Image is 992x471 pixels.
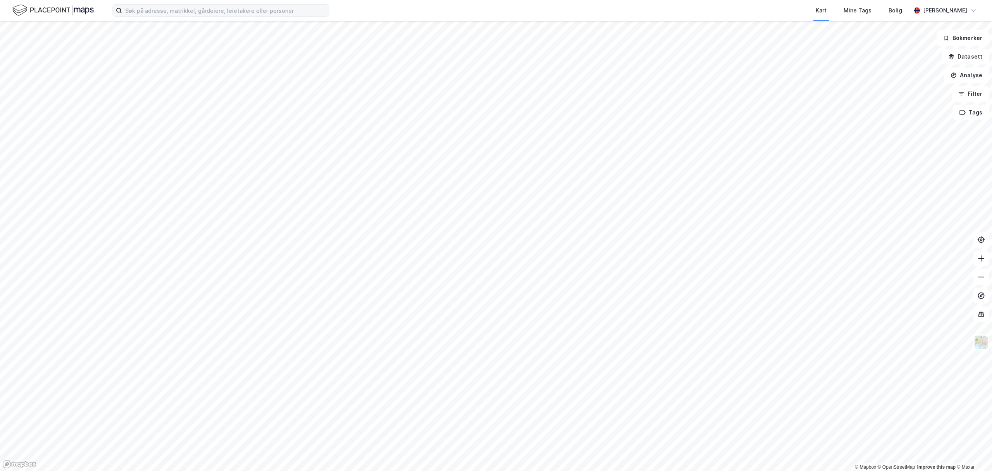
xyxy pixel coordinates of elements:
button: Datasett [942,49,989,64]
button: Tags [953,105,989,120]
img: logo.f888ab2527a4732fd821a326f86c7f29.svg [12,3,94,17]
a: Mapbox homepage [2,460,36,469]
input: Søk på adresse, matrikkel, gårdeiere, leietakere eller personer [122,5,329,16]
div: Kart [816,6,827,15]
div: Mine Tags [844,6,871,15]
div: [PERSON_NAME] [923,6,967,15]
img: Z [974,335,989,350]
a: OpenStreetMap [878,464,915,470]
button: Bokmerker [937,30,989,46]
button: Analyse [944,68,989,83]
button: Filter [952,86,989,102]
a: Mapbox [855,464,876,470]
div: Bolig [889,6,902,15]
a: Improve this map [917,464,956,470]
iframe: Chat Widget [953,434,992,471]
